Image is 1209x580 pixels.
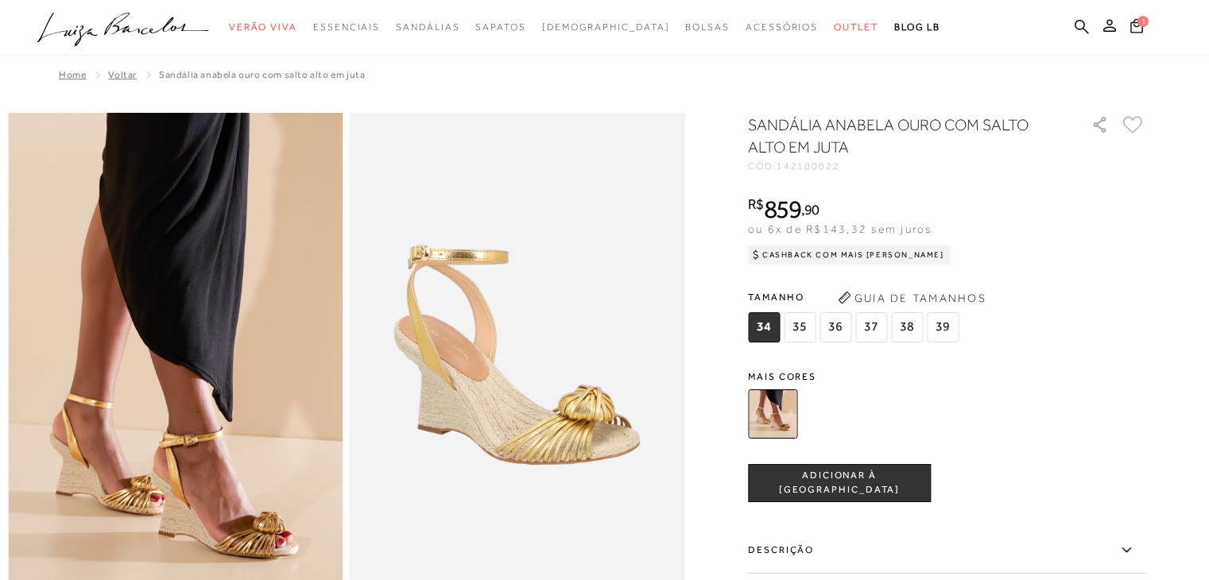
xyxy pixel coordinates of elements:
span: 142100022 [777,160,840,172]
span: Sandálias [396,21,459,33]
button: Guia de Tamanhos [832,285,991,311]
span: 1 [1137,16,1149,27]
i: R$ [748,197,764,211]
a: Voltar [108,69,137,80]
span: 37 [855,312,887,342]
span: 36 [820,312,851,342]
a: Home [59,69,86,80]
span: Outlet [834,21,878,33]
span: 35 [784,312,816,342]
span: Sapatos [475,21,525,33]
a: BLOG LB [894,13,940,42]
span: Essenciais [313,21,380,33]
a: noSubCategoriesText [475,13,525,42]
h1: SANDÁLIA ANABELA OURO COM SALTO ALTO EM JUTA [748,114,1046,158]
span: SANDÁLIA ANABELA OURO COM SALTO ALTO EM JUTA [159,69,365,80]
img: SANDÁLIA ANABELA OURO COM SALTO ALTO EM JUTA [748,389,797,439]
span: Verão Viva [229,21,297,33]
span: Acessórios [746,21,818,33]
span: 38 [891,312,923,342]
a: noSubCategoriesText [542,13,670,42]
label: Descrição [748,528,1145,574]
i: , [801,203,820,217]
span: 859 [764,195,801,223]
span: 34 [748,312,780,342]
a: noSubCategoriesText [746,13,818,42]
a: noSubCategoriesText [834,13,878,42]
a: noSubCategoriesText [685,13,730,42]
span: Mais cores [748,372,1145,381]
button: ADICIONAR À [GEOGRAPHIC_DATA] [748,464,931,502]
span: 90 [804,201,820,218]
span: ou 6x de R$143,32 sem juros [748,222,932,235]
button: 1 [1126,17,1148,39]
a: noSubCategoriesText [313,13,380,42]
a: noSubCategoriesText [396,13,459,42]
span: Tamanho [748,285,963,309]
span: ADICIONAR À [GEOGRAPHIC_DATA] [749,469,930,497]
span: Bolsas [685,21,730,33]
span: [DEMOGRAPHIC_DATA] [542,21,670,33]
div: CÓD: [748,161,1066,171]
span: 39 [927,312,959,342]
div: Cashback com Mais [PERSON_NAME] [748,246,951,265]
span: BLOG LB [894,21,940,33]
a: noSubCategoriesText [229,13,297,42]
